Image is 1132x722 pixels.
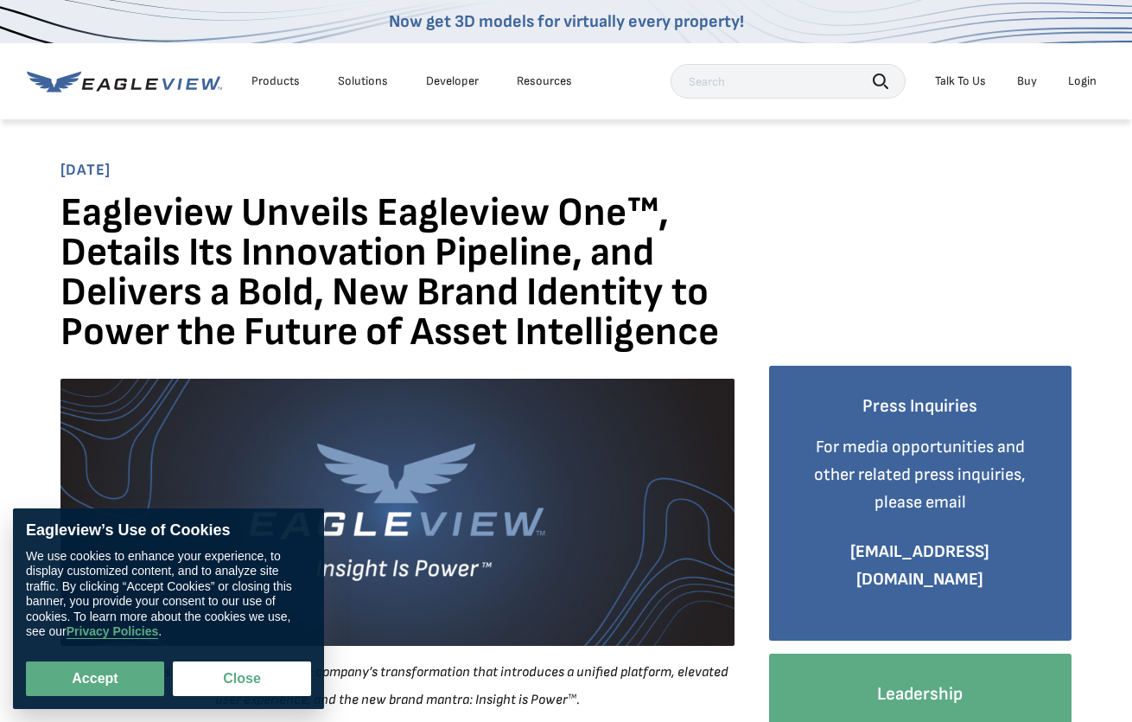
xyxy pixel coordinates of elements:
[795,680,1046,709] h4: Leadership
[60,379,735,647] img: Eagleview logo featuring a stylized eagle with outstretched wings above the company name, accompa...
[795,392,1046,421] h4: Press Inquiries
[1068,73,1097,89] div: Login
[1017,73,1037,89] a: Buy
[26,521,311,540] div: Eagleview’s Use of Cookies
[935,73,986,89] div: Talk To Us
[251,73,300,89] div: Products
[389,11,744,32] a: Now get 3D models for virtually every property!
[517,73,572,89] div: Resources
[338,73,388,89] div: Solutions
[426,73,479,89] a: Developer
[60,161,1072,181] span: [DATE]
[850,541,989,590] a: [EMAIL_ADDRESS][DOMAIN_NAME]
[568,693,576,700] sup: TM
[795,433,1046,516] p: For media opportunities and other related press inquiries, please email
[26,549,311,640] div: We use cookies to enhance your experience, to display customized content, and to analyze site tra...
[67,664,728,708] em: The launch marks a major milestone in the company’s transformation that introduces a unified plat...
[671,64,906,99] input: Search
[60,194,735,366] h1: Eagleview Unveils Eagleview One™, Details Its Innovation Pipeline, and Delivers a Bold, New Brand...
[173,661,311,696] button: Close
[26,661,164,696] button: Accept
[67,625,159,640] a: Privacy Policies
